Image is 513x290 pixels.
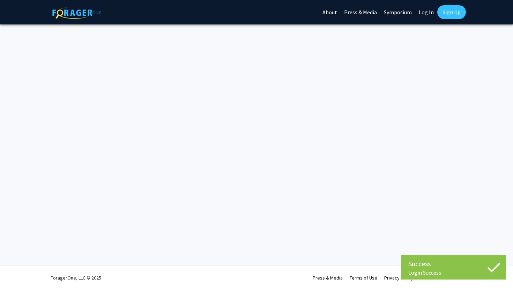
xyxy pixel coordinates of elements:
[51,266,101,290] div: ForagerOne, LLC © 2025
[408,269,499,276] div: Login Success
[408,259,499,269] div: Success
[437,5,466,19] a: Sign Up
[350,275,377,281] a: Terms of Use
[384,275,413,281] a: Privacy Policy
[313,275,343,281] a: Press & Media
[52,7,101,19] img: ForagerOne Logo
